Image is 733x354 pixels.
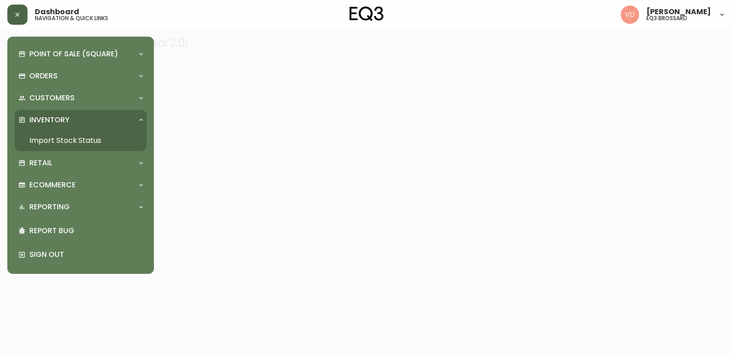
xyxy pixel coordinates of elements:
h5: eq3 brossard [646,16,687,21]
p: Orders [29,71,58,81]
h5: navigation & quick links [35,16,108,21]
div: Reporting [15,197,147,217]
p: Sign Out [29,250,143,260]
p: Report Bug [29,226,143,236]
p: Customers [29,93,75,103]
span: Dashboard [35,8,79,16]
img: 34cbe8de67806989076631741e6a7c6b [621,5,639,24]
div: Customers [15,88,147,108]
a: Import Stock Status [15,130,147,151]
div: Retail [15,153,147,173]
div: Sign Out [15,243,147,267]
div: Orders [15,66,147,86]
div: Report Bug [15,219,147,243]
div: Ecommerce [15,175,147,195]
img: logo [350,6,383,21]
div: Point of Sale (Square) [15,44,147,64]
p: Ecommerce [29,180,76,190]
div: Inventory [15,110,147,130]
p: Inventory [29,115,70,125]
p: Retail [29,158,52,168]
p: Point of Sale (Square) [29,49,118,59]
span: [PERSON_NAME] [646,8,711,16]
p: Reporting [29,202,70,212]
